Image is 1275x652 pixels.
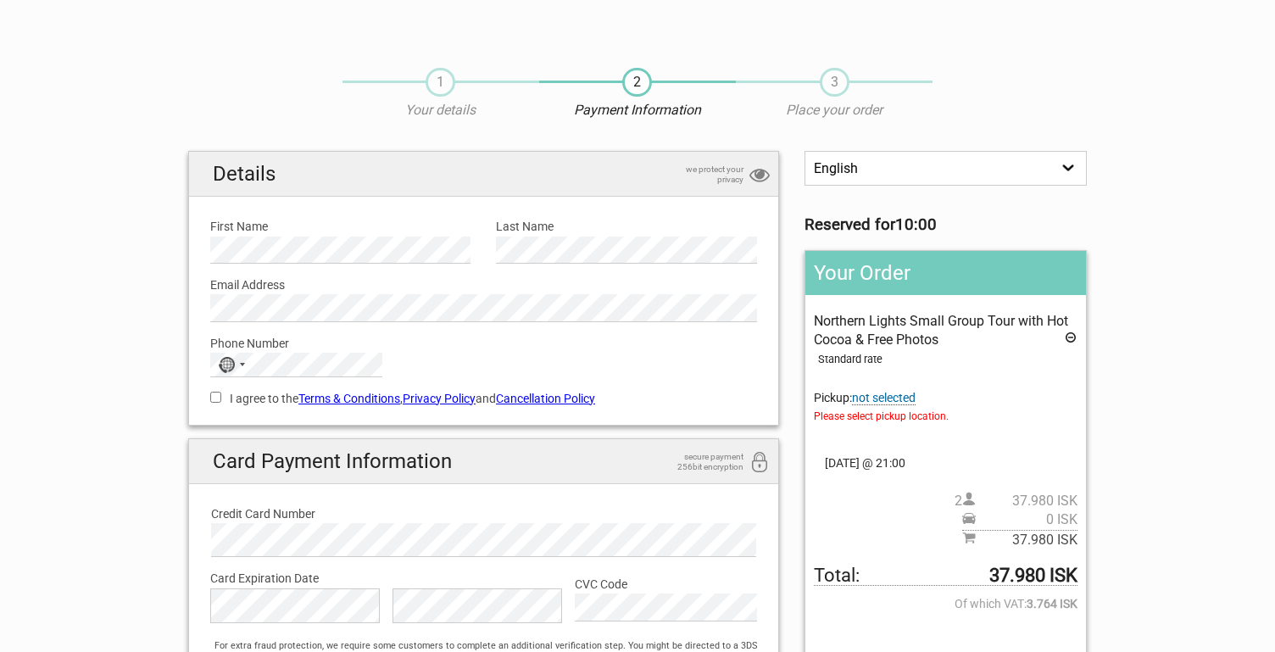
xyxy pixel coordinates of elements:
span: Pickup: [814,391,1077,426]
label: Phone Number [210,334,757,353]
div: Standard rate [818,350,1077,369]
button: Selected country [211,354,253,376]
label: First Name [210,217,470,236]
i: privacy protection [749,164,770,187]
label: Last Name [496,217,756,236]
span: Subtotal [962,530,1077,549]
span: Pickup price [962,510,1077,529]
span: Change pickup place [852,391,916,405]
span: 3 [820,68,849,97]
span: we protect your privacy [659,164,743,185]
span: [DATE] @ 21:00 [814,454,1077,472]
span: 37.980 ISK [976,531,1077,549]
a: Cancellation Policy [496,392,595,405]
label: Email Address [210,276,757,294]
label: CVC Code [575,575,757,593]
span: secure payment 256bit encryption [659,452,743,472]
strong: 37.980 ISK [989,566,1077,585]
label: Card Expiration Date [210,569,757,588]
span: 37.980 ISK [976,492,1077,510]
p: Payment Information [539,101,736,120]
span: 2 person(s) [955,492,1077,510]
span: 0 ISK [976,510,1077,529]
p: Your details [342,101,539,120]
span: 2 [622,68,652,97]
span: Please select pickup location. [814,407,1077,426]
h2: Your Order [805,251,1086,295]
p: Place your order [736,101,933,120]
h2: Card Payment Information [189,439,778,484]
span: Northern Lights Small Group Tour with Hot Cocoa & Free Photos [814,313,1068,348]
span: Of which VAT: [814,594,1077,613]
span: 1 [426,68,455,97]
span: Total to be paid [814,566,1077,586]
h2: Details [189,152,778,197]
label: Credit Card Number [211,504,756,523]
h3: Reserved for [805,215,1087,234]
strong: 10:00 [895,215,937,234]
i: 256bit encryption [749,452,770,475]
label: I agree to the , and [210,389,757,408]
strong: 3.764 ISK [1027,594,1077,613]
a: Terms & Conditions [298,392,400,405]
a: Privacy Policy [403,392,476,405]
